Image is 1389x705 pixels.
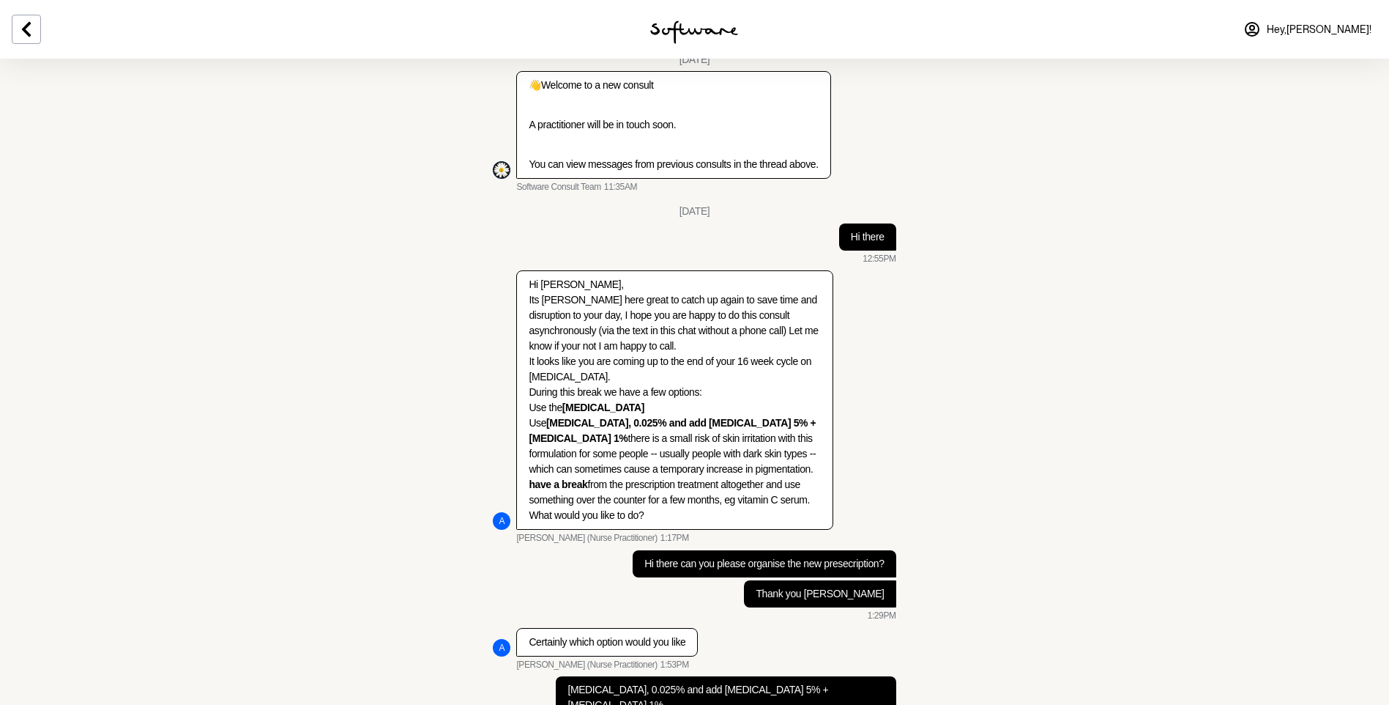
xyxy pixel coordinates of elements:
[529,417,816,444] strong: [MEDICAL_DATA], 0.025% and add [MEDICAL_DATA] 5% + [MEDICAL_DATA] 1%
[529,277,820,400] p: Hi [PERSON_NAME], Its [PERSON_NAME] here great to catch up again to save time and disruption to y...
[863,254,895,265] time: 2025-08-20T02:55:02.581Z
[529,400,820,416] li: Use the
[529,117,818,133] p: A practitioner will be in touch soon.
[529,157,818,172] p: You can view messages from previous consults in the thread above.
[660,533,689,545] time: 2025-08-20T03:17:04.450Z
[1267,23,1371,36] span: Hey, [PERSON_NAME] !
[516,660,657,671] span: [PERSON_NAME] (Nurse Practitioner)
[660,660,689,671] time: 2025-08-20T03:53:19.761Z
[529,416,820,477] li: Use there is a small risk of skin irritation with this formulation for some people -- usually peo...
[493,512,510,530] div: A
[679,205,710,218] div: [DATE]
[493,639,510,657] div: Annie Butler (Nurse Practitioner)
[562,402,644,413] strong: [MEDICAL_DATA]
[851,229,885,245] p: Hi there
[516,533,657,545] span: [PERSON_NAME] (Nurse Practitioner)
[529,635,685,650] p: Certainly which option would you like
[604,182,637,193] time: 2025-06-14T01:35:05.876Z
[644,556,884,572] p: Hi there can you please organise the new presecription?
[529,79,541,91] span: 👋
[650,21,738,44] img: software logo
[529,477,820,523] li: from the prescription treatment altogether and use something over the counter for a few months, e...
[493,639,510,657] div: A
[516,182,600,193] span: Software Consult Team
[493,161,510,179] img: S
[493,161,510,179] div: Software Consult Team
[679,53,710,66] div: [DATE]
[756,586,884,602] p: Thank you [PERSON_NAME]
[1235,12,1380,47] a: Hey,[PERSON_NAME]!
[529,479,587,490] strong: have a break
[868,610,896,622] time: 2025-08-20T03:29:26.176Z
[493,512,510,530] div: Annie Butler (Nurse Practitioner)
[529,78,818,93] p: Welcome to a new consult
